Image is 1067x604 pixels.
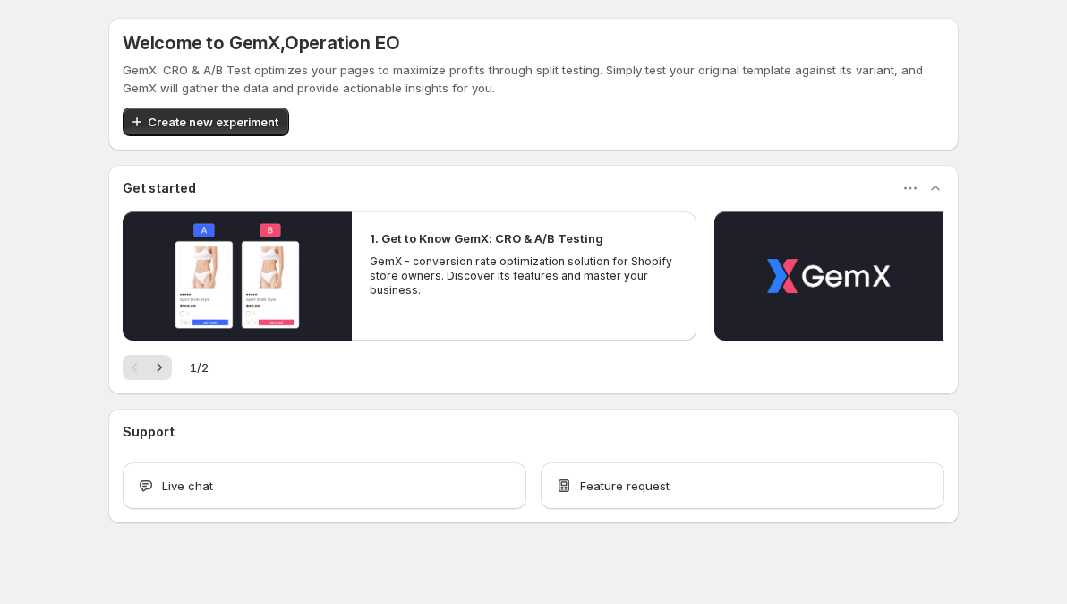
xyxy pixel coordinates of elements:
[280,32,399,54] span: , Operation EO
[123,108,289,136] button: Create new experiment
[370,255,678,298] p: GemX - conversion rate optimization solution for Shopify store owners. Discover its features and ...
[123,61,944,97] p: GemX: CRO & A/B Test optimizes your pages to maximize profits through split testing. Simply test ...
[580,477,670,495] span: Feature request
[190,358,209,376] span: 1 / 2
[162,477,213,495] span: Live chat
[147,355,172,380] button: Next
[148,113,278,131] span: Create new experiment
[123,179,196,197] h3: Get started
[123,32,399,54] h5: Welcome to GemX
[123,423,175,441] h3: Support
[123,355,172,380] nav: Pagination
[370,229,603,247] h2: 1. Get to Know GemX: CRO & A/B Testing
[714,211,943,341] button: Play video
[123,211,352,341] button: Play video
